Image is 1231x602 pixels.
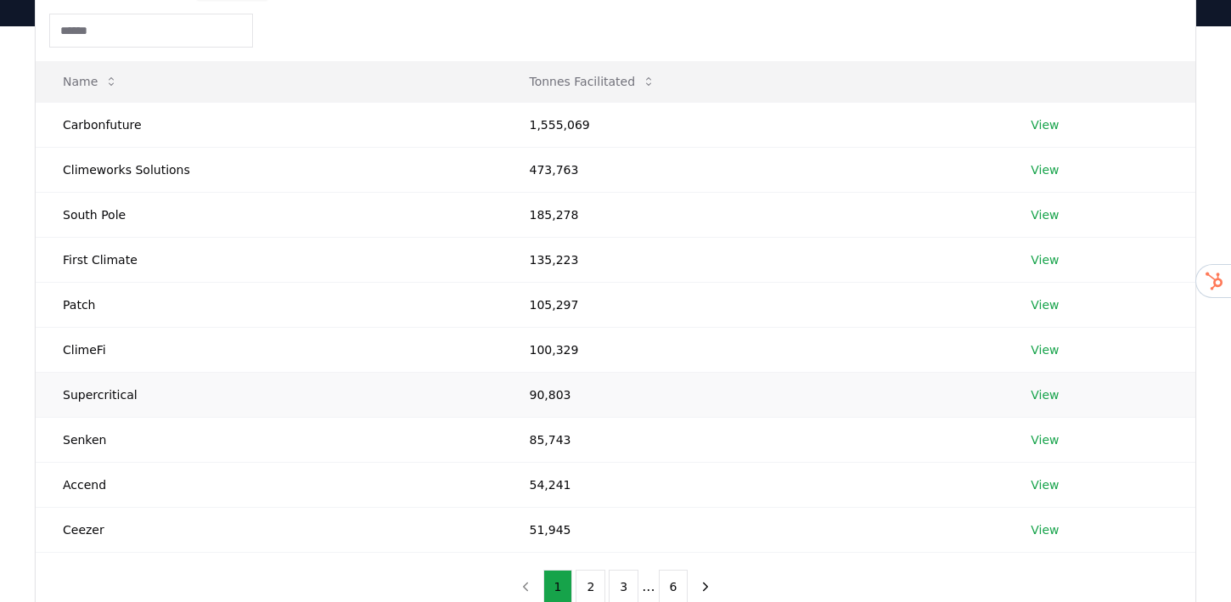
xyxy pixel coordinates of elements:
td: South Pole [36,192,502,237]
td: 90,803 [502,372,1003,417]
td: ClimeFi [36,327,502,372]
td: 105,297 [502,282,1003,327]
td: Ceezer [36,507,502,552]
a: View [1031,161,1059,178]
a: View [1031,476,1059,493]
a: View [1031,386,1059,403]
td: 135,223 [502,237,1003,282]
td: Patch [36,282,502,327]
td: Supercritical [36,372,502,417]
td: 51,945 [502,507,1003,552]
a: View [1031,206,1059,223]
a: View [1031,521,1059,538]
button: Name [49,65,132,98]
td: 85,743 [502,417,1003,462]
td: 1,555,069 [502,102,1003,147]
a: View [1031,341,1059,358]
a: View [1031,251,1059,268]
a: View [1031,296,1059,313]
td: Carbonfuture [36,102,502,147]
li: ... [642,577,655,597]
td: First Climate [36,237,502,282]
button: Tonnes Facilitated [515,65,669,98]
td: 54,241 [502,462,1003,507]
td: 100,329 [502,327,1003,372]
td: Climeworks Solutions [36,147,502,192]
td: 473,763 [502,147,1003,192]
td: Accend [36,462,502,507]
td: Senken [36,417,502,462]
td: 185,278 [502,192,1003,237]
a: View [1031,431,1059,448]
a: View [1031,116,1059,133]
